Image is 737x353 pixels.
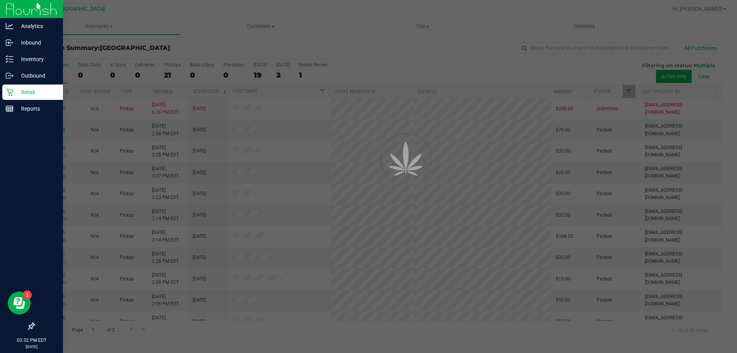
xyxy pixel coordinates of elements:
[13,88,59,97] p: Retail
[13,104,59,113] p: Reports
[6,72,13,80] inline-svg: Outbound
[23,290,32,300] iframe: Resource center unread badge
[8,292,31,315] iframe: Resource center
[6,105,13,113] inline-svg: Reports
[6,55,13,63] inline-svg: Inventory
[3,337,59,344] p: 03:32 PM EDT
[13,55,59,64] p: Inventory
[6,88,13,96] inline-svg: Retail
[13,71,59,80] p: Outbound
[3,344,59,350] p: [DATE]
[6,22,13,30] inline-svg: Analytics
[13,38,59,47] p: Inbound
[13,22,59,31] p: Analytics
[6,39,13,46] inline-svg: Inbound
